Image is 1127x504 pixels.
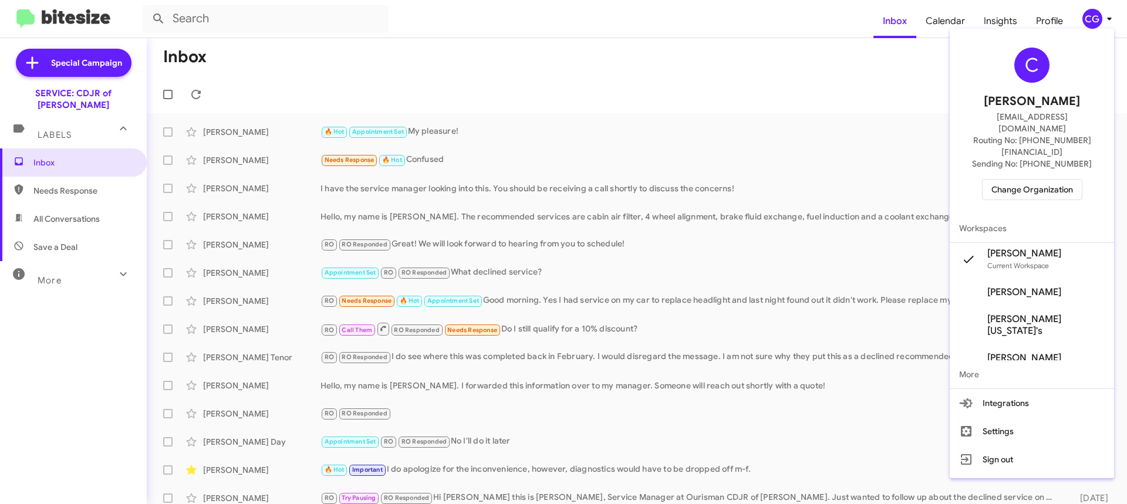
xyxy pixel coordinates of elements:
[987,248,1061,259] span: [PERSON_NAME]
[950,417,1114,445] button: Settings
[964,111,1100,134] span: [EMAIL_ADDRESS][DOMAIN_NAME]
[991,180,1073,199] span: Change Organization
[964,134,1100,158] span: Routing No: [PHONE_NUMBER][FINANCIAL_ID]
[987,313,1105,337] span: [PERSON_NAME][US_STATE]'s
[984,92,1080,111] span: [PERSON_NAME]
[950,445,1114,473] button: Sign out
[987,286,1061,298] span: [PERSON_NAME]
[950,389,1114,417] button: Integrations
[982,179,1082,200] button: Change Organization
[987,352,1061,364] span: [PERSON_NAME]
[1014,48,1050,83] div: C
[972,158,1092,170] span: Sending No: [PHONE_NUMBER]
[987,261,1049,270] span: Current Workspace
[950,360,1114,388] span: More
[950,214,1114,242] span: Workspaces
